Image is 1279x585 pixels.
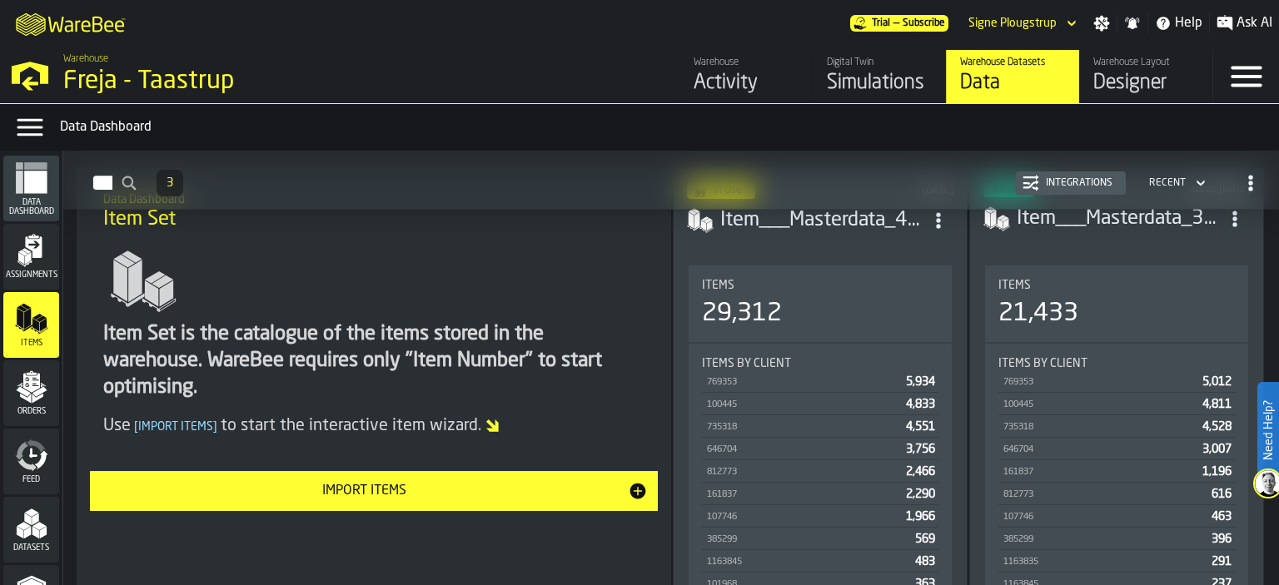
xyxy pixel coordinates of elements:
div: 21,433 [998,299,1078,329]
div: StatList-item-1163845 [702,550,938,573]
span: 1,966 [906,511,935,523]
div: 646704 [705,444,899,455]
div: Data [960,70,1066,97]
div: stat-Items [985,265,1248,342]
span: Orders [3,407,59,416]
div: StatList-item-735318 [998,415,1235,438]
div: StatList-item-100445 [702,393,938,415]
div: Warehouse Layout [1093,57,1199,68]
div: StatList-item-735318 [702,415,938,438]
div: StatList-item-161837 [702,483,938,505]
div: StatList-item-107746 [702,505,938,528]
div: Designer [1093,70,1199,97]
div: Title [702,279,938,292]
div: 161837 [1002,467,1196,478]
label: button-toggle-Ask AI [1210,13,1279,33]
div: DropdownMenuValue-4 [1149,177,1186,189]
div: Title [702,357,938,370]
div: StatList-item-161837 [998,460,1235,483]
label: button-toggle-Menu [1213,50,1279,103]
span: — [893,17,899,29]
span: 2,466 [906,466,935,478]
span: 4,551 [906,421,935,433]
span: 616 [1212,488,1232,500]
span: Items [3,339,59,348]
div: 769353 [705,377,899,388]
span: Import Items [131,421,221,433]
span: 3,007 [1202,444,1232,455]
div: 1163835 [1002,557,1205,568]
span: Items by client [702,357,791,370]
li: menu Orders [3,360,59,427]
h3: Item___Masterdata_3-2025-07-09.csv [1017,206,1220,232]
span: 3,756 [906,444,935,455]
div: Menu Subscription [850,15,948,32]
div: StatList-item-107746 [998,505,1235,528]
div: 646704 [1002,444,1196,455]
div: StatList-item-646704 [702,438,938,460]
div: 29,312 [702,299,782,329]
span: 483 [915,556,935,568]
span: 569 [915,533,935,545]
label: button-toggle-Data Menu [7,111,53,144]
span: Feed [3,475,59,484]
span: 5,934 [906,376,935,388]
div: Warehouse [694,57,799,68]
div: 100445 [1002,399,1196,410]
li: menu Items [3,292,59,359]
div: Title [998,357,1235,370]
span: Data Dashboard [3,198,59,216]
div: stat-Items [689,265,952,342]
div: Freja - Taastrup [63,67,513,97]
span: Datasets [3,543,59,553]
div: StatList-item-385299 [702,528,938,550]
li: menu Data Dashboard [3,156,59,222]
label: button-toggle-Settings [1087,15,1117,32]
div: DropdownMenuValue-Signe Plougstrup [968,17,1057,30]
div: 812773 [1002,489,1205,500]
div: StatList-item-646704 [998,438,1235,460]
span: Items by client [998,357,1087,370]
div: 107746 [1002,512,1205,523]
div: 385299 [1002,534,1205,545]
div: Item Set is the catalogue of the items stored in the warehouse. WareBee requires only "Item Numbe... [103,321,644,401]
h3: Item___Masterdata_4.csv [720,207,923,234]
label: button-toggle-Help [1148,13,1209,33]
span: 5,012 [1202,376,1232,388]
span: Ask AI [1237,13,1272,33]
div: 100445 [705,399,899,410]
div: StatList-item-1163835 [998,550,1235,573]
li: menu Assignments [3,224,59,290]
div: StatList-item-385299 [998,528,1235,550]
span: ] [213,421,217,433]
div: ButtonLoadMore-Load More-Prev-First-Last [150,170,190,196]
div: 107746 [705,512,899,523]
span: Items [998,279,1031,292]
span: [ [134,421,138,433]
div: StatList-item-812773 [998,483,1235,505]
h2: button-Items [63,151,1279,210]
div: 735318 [1002,422,1196,433]
a: link-to-/wh/i/36c4991f-68ef-4ca7-ab45-a2252c911eea/simulations [813,50,946,103]
span: 3 [167,177,173,189]
span: Subscribe [903,17,945,29]
div: Activity [694,70,799,97]
span: 1,196 [1202,466,1232,478]
span: 4,528 [1202,421,1232,433]
label: Need Help? [1259,384,1277,477]
span: 396 [1212,533,1232,545]
div: StatList-item-769353 [998,370,1235,393]
span: Warehouse [63,53,108,65]
div: 1163845 [705,557,908,568]
span: 291 [1212,556,1232,568]
div: Title [998,279,1235,292]
div: StatList-item-769353 [702,370,938,393]
span: 463 [1212,511,1232,523]
div: DropdownMenuValue-4 [1142,173,1209,193]
button: button-Import Items [90,471,658,511]
div: 735318 [705,422,899,433]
